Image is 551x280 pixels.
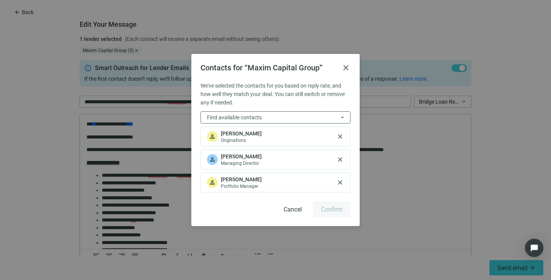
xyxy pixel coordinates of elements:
body: Rich Text Area. Press ALT-0 for help. [6,6,385,265]
span: [PERSON_NAME] [221,130,262,137]
span: [PERSON_NAME] [221,153,262,160]
span: Portfolio Manager [221,183,262,189]
span: person [209,179,216,186]
span: person [209,156,216,163]
button: Find available contactsarrow_drop_down [201,111,350,124]
button: close [336,179,344,186]
span: Managing Director [221,160,262,166]
span: We've selected the contacts for you based on reply rate, and how well they match your deal. You c... [201,83,345,106]
button: close [336,133,344,140]
span: arrow_drop_down [339,114,346,120]
span: [PERSON_NAME] [221,176,262,183]
span: Originations [221,137,262,143]
button: close [341,63,350,72]
button: close [336,156,344,163]
span: person [209,133,216,140]
button: Cancel [275,202,310,217]
span: Find available contacts [207,114,262,120]
h2: Contacts for “Maxim Capital Group” [201,63,338,72]
div: Open Intercom Messenger [525,239,543,257]
button: Confirm [313,202,350,217]
span: Cancel [284,206,302,213]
